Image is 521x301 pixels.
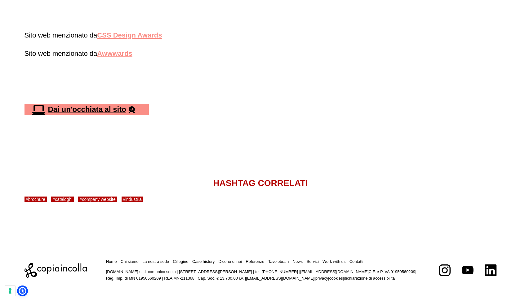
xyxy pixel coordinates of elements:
a: #company website [78,197,117,202]
a: Contatti [350,259,363,264]
a: La nostra sede [142,259,169,264]
a: Home [106,259,117,264]
a: CSS Design Awards [97,31,162,39]
a: Awwwards [97,50,132,57]
a: Work with us [323,259,345,264]
a: Chi siamo [121,259,139,264]
a: #cataloghi [51,197,74,202]
a: dichiarazione di accessibilità [344,276,395,281]
button: Le tue preferenze relative al consenso per le tecnologie di tracciamento [5,286,16,296]
a: Case history [192,259,215,264]
a: Dicono di noi [219,259,242,264]
a: Tavolobrain [268,259,289,264]
a: cookies [329,276,343,281]
a: Referenze [246,259,264,264]
p: [DOMAIN_NAME] s.r.l. con unico socio | [STREET_ADDRESS][PERSON_NAME] | tel. [PHONE_NUMBER] | C.F.... [106,269,420,282]
a: Apri il menu di accessibilità [19,287,26,295]
p: Sito web menzionato da [24,48,497,59]
a: [EMAIL_ADDRESS][DOMAIN_NAME] [300,269,368,274]
h3: Hashtag correlati [24,177,497,189]
p: Sito web menzionato da [24,30,497,41]
a: Ciliegine [173,259,189,264]
a: News [293,259,303,264]
a: [EMAIL_ADDRESS][DOMAIN_NAME] [246,276,314,281]
a: Dai un'occhiata al sito [24,104,149,115]
a: Servizi [307,259,319,264]
a: privacy [315,276,328,281]
a: #industria [122,197,143,202]
a: #brochure [24,197,47,202]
